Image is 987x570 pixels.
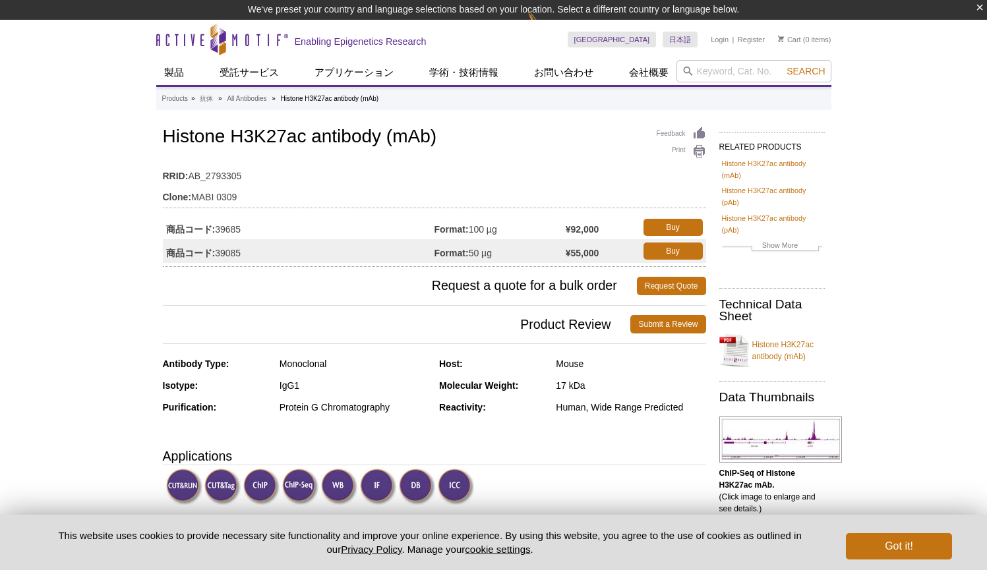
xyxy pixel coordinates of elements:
span: Product Review [163,315,631,333]
strong: Purification: [163,402,217,413]
a: All Antibodies [227,93,266,105]
h2: Data Thumbnails [719,391,825,403]
a: Privacy Policy [341,544,402,555]
img: ChIP Validated [243,469,280,505]
a: Feedback [657,127,706,141]
li: » [191,95,195,102]
h2: Technical Data Sheet [719,299,825,322]
td: 50 µg [434,239,566,263]
img: Immunofluorescence Validated [360,469,396,505]
a: Histone H3K27ac antibody (mAb) [722,157,822,181]
li: » [218,95,222,102]
li: » [272,95,276,102]
a: 会社概要 [621,60,676,85]
a: Show More [722,239,822,254]
h2: Enabling Epigenetics Research [295,36,427,47]
a: 学術・技術情報 [421,60,506,85]
a: Login [711,35,729,44]
b: ChIP-Seq of Histone H3K27ac mAb. [719,469,795,490]
button: Got it! [846,533,951,559]
a: [GEOGRAPHIC_DATA] [568,32,657,47]
div: 17 kDa [556,380,705,391]
img: CUT&RUN Validated [166,469,202,505]
div: Mouse [556,358,705,370]
p: This website uses cookies to provide necessary site functionality and improve your online experie... [36,528,825,556]
td: 39085 [163,239,434,263]
img: Western Blot Validated [321,469,357,505]
img: Histone H3K27ac antibody (mAb) tested by ChIP-Seq. [719,416,842,463]
strong: Antibody Type: [163,358,229,369]
a: Products [162,93,188,105]
strong: ¥55,000 [566,247,599,259]
a: Cart [778,35,801,44]
img: Immunocytochemistry Validated [438,469,474,505]
img: Dot Blot Validated [399,469,435,505]
span: Request a quote for a bulk order [163,277,637,295]
img: Your Cart [778,36,784,42]
div: Human, Wide Range Predicted [556,401,705,413]
strong: 商品コード: [166,223,216,235]
input: Keyword, Cat. No. [676,60,831,82]
a: 抗体 [200,93,213,105]
a: Print [657,144,706,159]
button: cookie settings [465,544,530,555]
a: Histone H3K27ac antibody (pAb) [722,212,822,236]
li: (0 items) [778,32,831,47]
a: Submit a Review [630,315,705,333]
a: Histone H3K27ac antibody (pAb) [722,185,822,208]
p: (Click image to enlarge and see details.) [719,467,825,515]
strong: Reactivity: [439,402,486,413]
td: 100 µg [434,215,566,239]
a: Histone H3K27ac antibody (mAb) [719,331,825,370]
strong: ¥92,000 [566,223,599,235]
strong: Format: [434,223,469,235]
strong: 商品コード: [166,247,216,259]
h3: Applications [163,446,706,466]
a: お問い合わせ [526,60,601,85]
strong: Format: [434,247,469,259]
a: Buy [643,219,703,236]
a: 受託サービス [212,60,287,85]
span: Search [787,66,825,76]
img: Change Here [527,10,562,41]
li: | [733,32,734,47]
strong: Clone: [163,191,192,203]
td: MABI 0309 [163,183,706,204]
a: アプリケーション [307,60,402,85]
div: IgG1 [280,380,429,391]
strong: RRID: [163,170,189,182]
td: 39685 [163,215,434,239]
a: Request Quote [637,277,706,295]
strong: Molecular Weight: [439,380,518,391]
img: ChIP-Seq Validated [282,469,318,505]
img: CUT&Tag Validated [204,469,241,505]
button: Search [783,65,829,77]
a: 日本語 [663,32,698,47]
strong: Host: [439,358,463,369]
div: Monoclonal [280,358,429,370]
strong: Isotype: [163,380,198,391]
h2: RELATED PRODUCTS [719,132,825,156]
div: Protein G Chromatography [280,401,429,413]
li: Histone H3K27ac antibody (mAb) [281,95,378,102]
td: AB_2793305 [163,162,706,183]
a: Buy [643,242,703,260]
a: Register [738,35,765,44]
h1: Histone H3K27ac antibody (mAb) [163,127,706,149]
a: 製品 [156,60,192,85]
